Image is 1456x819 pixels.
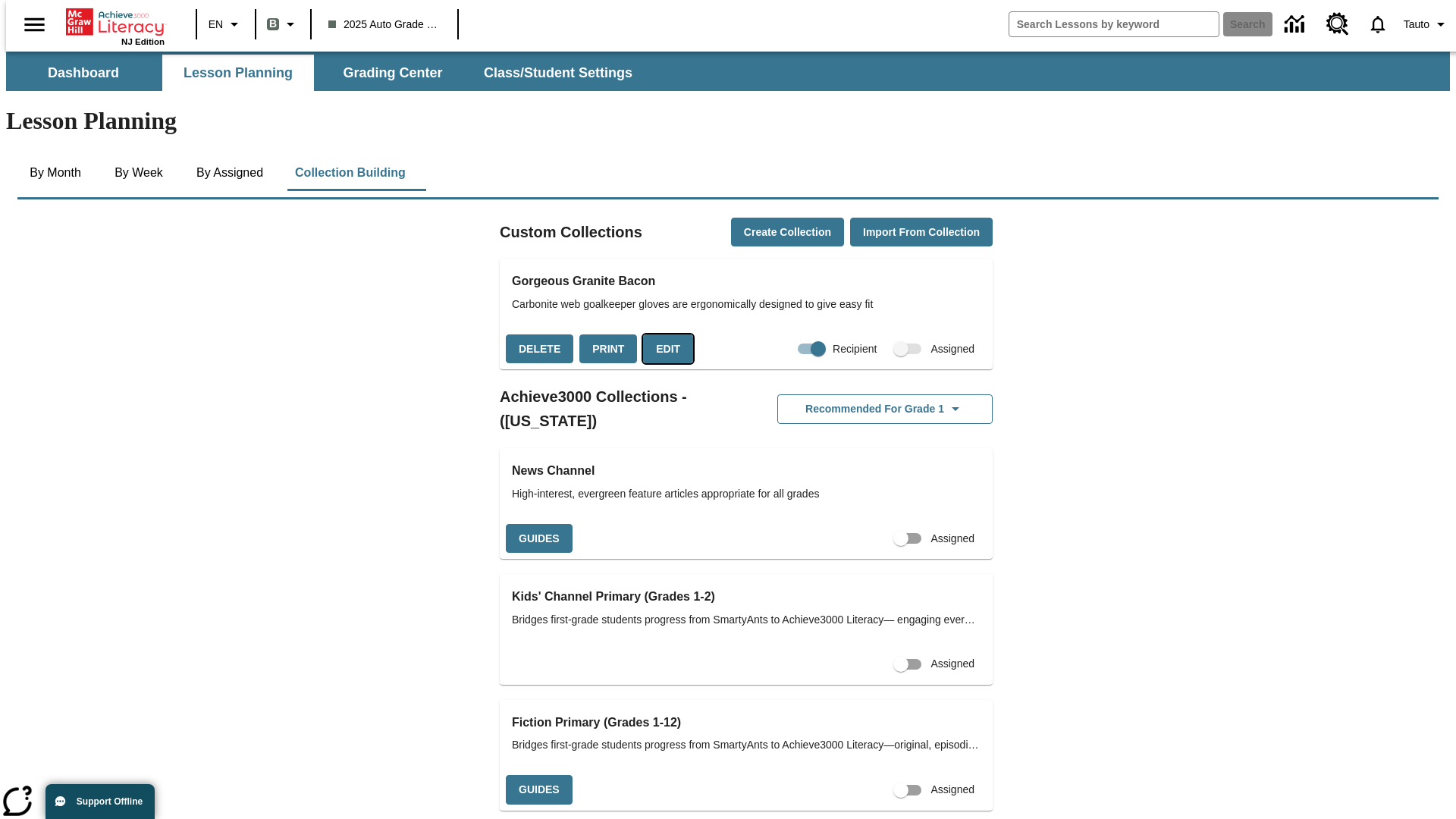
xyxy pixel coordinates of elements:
[48,64,119,82] span: Dashboard
[506,334,573,364] button: Delete
[1404,17,1429,33] span: Tauto
[512,486,981,502] span: High-interest, evergreen feature articles appropriate for all grades
[484,64,632,82] span: Class/Student Settings
[121,37,165,46] span: NJ Edition
[317,55,469,91] button: Grading Center
[328,17,441,33] span: 2025 Auto Grade 1 B
[343,64,442,82] span: Grading Center
[66,7,165,37] a: Home
[261,11,306,38] button: Boost Class color is gray green. Change class color
[12,2,57,47] button: Open side menu
[8,55,159,91] button: Dashboard
[1009,12,1219,36] input: search field
[930,531,974,547] span: Assigned
[500,220,642,244] h2: Custom Collections
[850,218,993,247] button: Import from Collection
[512,737,981,753] span: Bridges first-grade students progress from SmartyAnts to Achieve3000 Literacy—original, episodic ...
[184,155,275,191] button: By Assigned
[506,524,573,554] button: Guides
[1398,11,1456,38] button: Profile/Settings
[66,5,165,46] div: Home
[512,612,981,628] span: Bridges first-grade students progress from SmartyAnts to Achieve3000 Literacy— engaging evergreen...
[512,712,981,733] h3: Fiction Primary (Grades 1-12)
[202,11,250,38] button: Language: EN, Select a language
[579,334,637,364] button: Print, will open in a new window
[1358,5,1398,44] a: Notifications
[512,460,981,482] h3: News Channel
[500,384,746,433] h2: Achieve3000 Collections - ([US_STATE])
[6,55,646,91] div: SubNavbar
[512,586,981,607] h3: Kids' Channel Primary (Grades 1-2)
[283,155,418,191] button: Collection Building
[162,55,314,91] button: Lesson Planning
[17,155,93,191] button: By Month
[512,271,981,292] h3: Gorgeous Granite Bacon
[777,394,993,424] button: Recommended for Grade 1
[930,341,974,357] span: Assigned
[506,775,573,805] button: Guides
[472,55,645,91] button: Class/Student Settings
[512,297,981,312] span: Carbonite web goalkeeper gloves are ergonomically designed to give easy fit
[6,107,1450,135] h1: Lesson Planning
[643,334,693,364] button: Edit
[731,218,844,247] button: Create Collection
[45,784,155,819] button: Support Offline
[930,782,974,798] span: Assigned
[1317,4,1358,45] a: Resource Center, Will open in new tab
[209,17,223,33] span: EN
[101,155,177,191] button: By Week
[269,14,277,33] span: B
[6,52,1450,91] div: SubNavbar
[77,796,143,807] span: Support Offline
[833,341,877,357] span: Recipient
[184,64,293,82] span: Lesson Planning
[930,656,974,672] span: Assigned
[1276,4,1317,45] a: Data Center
